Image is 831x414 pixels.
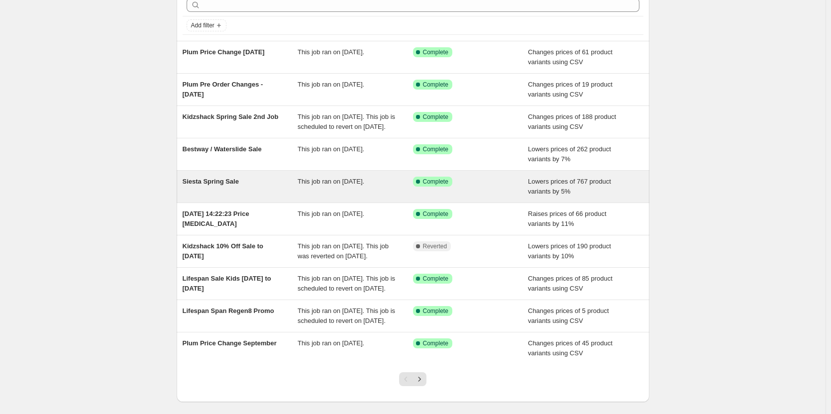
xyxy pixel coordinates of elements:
[298,210,364,217] span: This job ran on [DATE].
[423,113,448,121] span: Complete
[183,339,277,347] span: Plum Price Change September
[298,307,395,324] span: This job ran on [DATE]. This job is scheduled to revert on [DATE].
[528,145,611,163] span: Lowers prices of 262 product variants by 7%
[423,275,448,283] span: Complete
[187,19,226,31] button: Add filter
[528,81,613,98] span: Changes prices of 19 product variants using CSV
[423,81,448,89] span: Complete
[183,48,265,56] span: Plum Price Change [DATE]
[183,178,239,185] span: Siesta Spring Sale
[528,242,611,260] span: Lowers prices of 190 product variants by 10%
[298,242,389,260] span: This job ran on [DATE]. This job was reverted on [DATE].
[423,178,448,186] span: Complete
[298,339,364,347] span: This job ran on [DATE].
[423,48,448,56] span: Complete
[183,242,264,260] span: Kidzshack 10% Off Sale to [DATE]
[423,145,448,153] span: Complete
[423,307,448,315] span: Complete
[528,178,611,195] span: Lowers prices of 767 product variants by 5%
[528,275,613,292] span: Changes prices of 85 product variants using CSV
[423,339,448,347] span: Complete
[183,145,262,153] span: Bestway / Waterslide Sale
[528,307,609,324] span: Changes prices of 5 product variants using CSV
[298,81,364,88] span: This job ran on [DATE].
[399,372,426,386] nav: Pagination
[183,307,274,314] span: Lifespan Span Regen8 Promo
[423,210,448,218] span: Complete
[298,178,364,185] span: This job ran on [DATE].
[298,48,364,56] span: This job ran on [DATE].
[423,242,447,250] span: Reverted
[183,275,271,292] span: Lifespan Sale Kids [DATE] to [DATE]
[183,210,249,227] span: [DATE] 14:22:23 Price [MEDICAL_DATA]
[191,21,214,29] span: Add filter
[298,113,395,130] span: This job ran on [DATE]. This job is scheduled to revert on [DATE].
[298,145,364,153] span: This job ran on [DATE].
[528,113,616,130] span: Changes prices of 188 product variants using CSV
[183,113,279,120] span: Kidzshack Spring Sale 2nd Job
[413,372,426,386] button: Next
[528,48,613,66] span: Changes prices of 61 product variants using CSV
[528,210,607,227] span: Raises prices of 66 product variants by 11%
[528,339,613,357] span: Changes prices of 45 product variants using CSV
[298,275,395,292] span: This job ran on [DATE]. This job is scheduled to revert on [DATE].
[183,81,263,98] span: Plum Pre Order Changes - [DATE]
